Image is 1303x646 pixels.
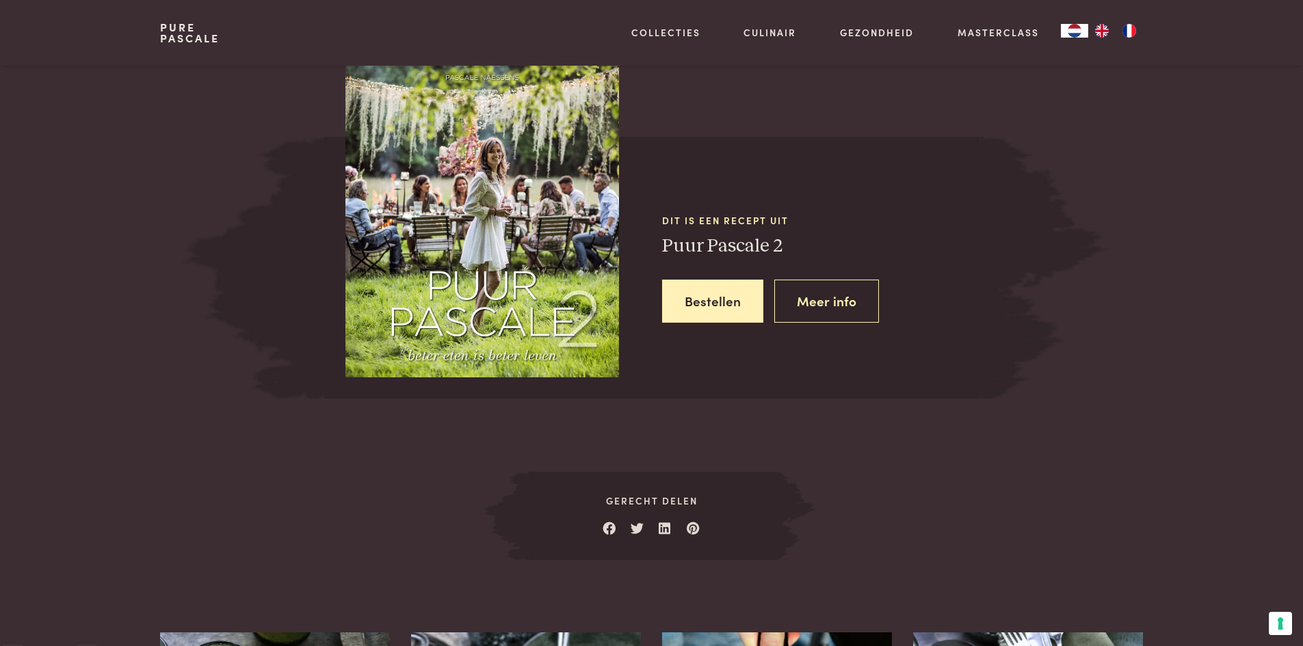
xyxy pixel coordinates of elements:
[774,280,879,323] a: Meer info
[160,22,220,44] a: PurePascale
[631,25,700,40] a: Collecties
[743,25,796,40] a: Culinair
[840,25,914,40] a: Gezondheid
[1061,24,1088,38] a: NL
[1269,612,1292,635] button: Uw voorkeuren voor toestemming voor trackingtechnologieën
[1061,24,1143,38] aside: Language selected: Nederlands
[958,25,1039,40] a: Masterclass
[662,234,979,258] h3: Puur Pascale 2
[1116,24,1143,38] a: FR
[1088,24,1116,38] a: EN
[662,213,979,228] span: Dit is een recept uit
[529,494,774,508] span: Gerecht delen
[1088,24,1143,38] ul: Language list
[1061,24,1088,38] div: Language
[662,280,763,323] a: Bestellen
